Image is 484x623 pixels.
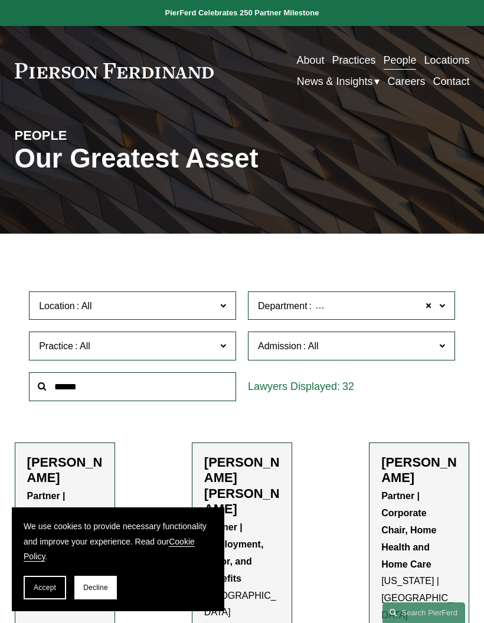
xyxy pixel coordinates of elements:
[381,455,457,486] h2: [PERSON_NAME]
[27,488,103,573] p: Austin
[24,519,212,564] p: We use cookies to provide necessary functionality and improve your experience. Read our .
[39,341,73,351] span: Practice
[424,50,470,71] a: Locations
[388,71,426,92] a: Careers
[258,301,308,311] span: Department
[39,301,75,311] span: Location
[204,519,280,621] p: [GEOGRAPHIC_DATA]
[83,583,108,592] span: Decline
[27,455,103,486] h2: [PERSON_NAME]
[297,72,373,91] span: News & Insights
[313,299,453,314] span: Employment, Labor, and Benefits
[15,143,318,174] h1: Our Greatest Asset
[12,507,224,611] section: Cookie banner
[342,381,354,392] span: 32
[384,50,417,71] a: People
[15,127,129,144] h4: PEOPLE
[74,576,117,599] button: Decline
[382,602,465,623] a: Search this site
[24,576,66,599] button: Accept
[34,583,56,592] span: Accept
[204,455,280,517] h2: [PERSON_NAME] [PERSON_NAME]
[297,50,325,71] a: About
[433,71,470,92] a: Contact
[381,491,426,518] strong: Partner | Corporate
[258,341,302,351] span: Admission
[381,525,439,569] strong: Chair, Home Health and Home Care
[204,522,266,583] strong: Partner | Employment, Labor, and Benefits
[297,71,380,92] a: folder dropdown
[24,537,195,561] a: Cookie Policy
[332,50,376,71] a: Practices
[27,491,89,552] strong: Partner | Employment, Labor, and Benefits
